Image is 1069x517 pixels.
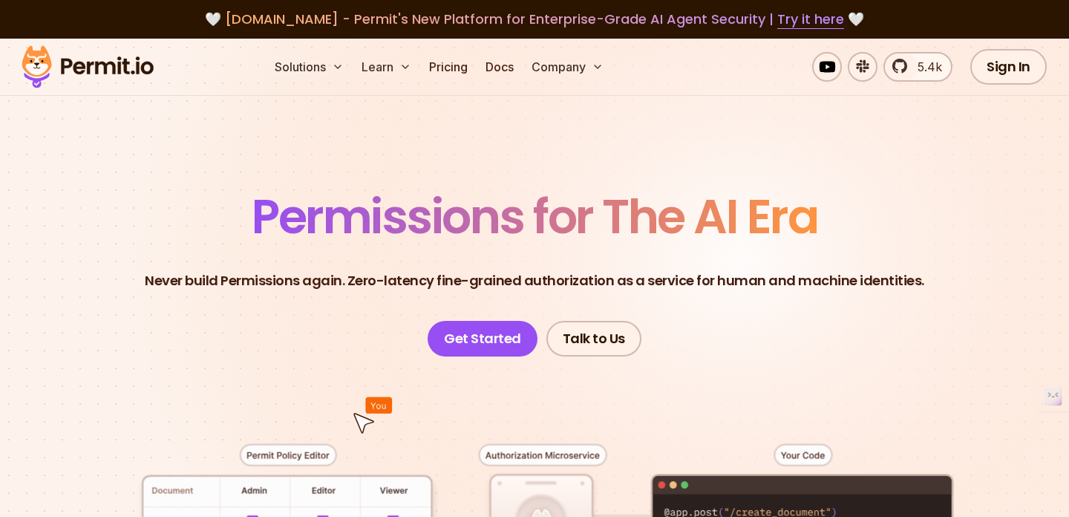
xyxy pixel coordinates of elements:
[883,52,952,82] a: 5.4k
[36,9,1033,30] div: 🤍 🤍
[909,58,942,76] span: 5.4k
[970,49,1047,85] a: Sign In
[546,321,641,357] a: Talk to Us
[526,52,609,82] button: Company
[356,52,417,82] button: Learn
[777,10,844,29] a: Try it here
[145,270,924,291] p: Never build Permissions again. Zero-latency fine-grained authorization as a service for human and...
[480,52,520,82] a: Docs
[423,52,474,82] a: Pricing
[252,183,817,250] span: Permissions for The AI Era
[269,52,350,82] button: Solutions
[225,10,844,28] span: [DOMAIN_NAME] - Permit's New Platform for Enterprise-Grade AI Agent Security |
[428,321,537,357] a: Get Started
[15,42,160,92] img: Permit logo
